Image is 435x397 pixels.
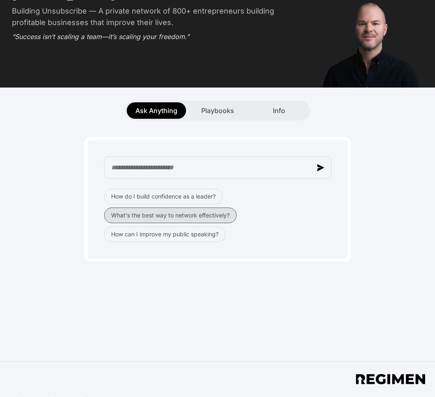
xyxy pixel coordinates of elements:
[127,102,186,119] button: Ask Anything
[188,102,247,119] button: Playbooks
[104,189,223,204] button: How do I build confidence as a leader?
[104,208,237,223] button: What's the best way to network effectively?
[273,106,285,115] span: Info
[12,32,304,42] div: “Success isn’t scaling a team—it’s scaling your freedom.”
[356,374,425,384] img: app footer logo
[317,164,324,171] img: send message
[201,106,234,115] span: Playbooks
[104,226,226,242] button: How can I improve my public speaking?
[135,106,177,115] span: Ask Anything
[12,5,304,28] div: Building Unsubscribe — A private network of 800+ entrepreneurs building profitable businesses tha...
[249,102,309,119] button: Info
